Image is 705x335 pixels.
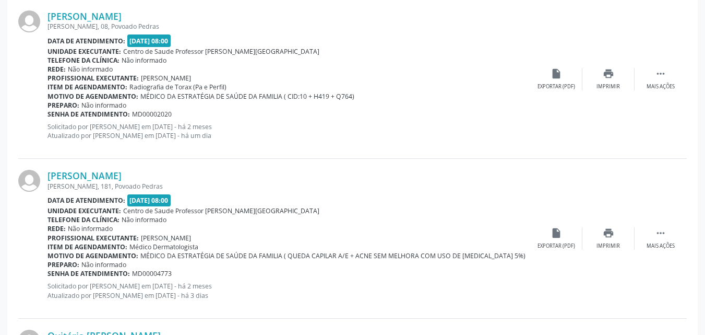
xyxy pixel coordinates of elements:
span: [PERSON_NAME] [141,234,191,242]
a: [PERSON_NAME] [47,10,122,22]
div: [PERSON_NAME], 08, Povoado Pedras [47,22,530,31]
span: MD00004773 [132,269,172,278]
a: [PERSON_NAME] [47,170,122,181]
b: Item de agendamento: [47,242,127,251]
i: print [603,227,614,239]
b: Preparo: [47,260,79,269]
b: Profissional executante: [47,74,139,83]
div: Mais ações [647,83,675,90]
p: Solicitado por [PERSON_NAME] em [DATE] - há 2 meses Atualizado por [PERSON_NAME] em [DATE] - há 3... [47,282,530,299]
span: MÉDICO DA ESTRATÉGIA DE SAÚDE DA FAMILIA ( QUEDA CAPILAR A/E + ACNE SEM MELHORA COM USO DE [MEDIC... [140,251,525,260]
b: Motivo de agendamento: [47,92,138,101]
i: print [603,68,614,79]
i:  [655,227,666,239]
div: [PERSON_NAME], 181, Povoado Pedras [47,182,530,191]
b: Data de atendimento: [47,37,125,45]
b: Item de agendamento: [47,83,127,91]
span: Radiografia de Torax (Pa e Perfil) [129,83,226,91]
img: img [18,170,40,192]
b: Telefone da clínica: [47,215,120,224]
div: Mais ações [647,242,675,250]
b: Senha de atendimento: [47,110,130,119]
img: img [18,10,40,32]
i: insert_drive_file [551,227,562,239]
p: Solicitado por [PERSON_NAME] em [DATE] - há 2 meses Atualizado por [PERSON_NAME] em [DATE] - há u... [47,122,530,140]
b: Motivo de agendamento: [47,251,138,260]
div: Exportar (PDF) [537,242,575,250]
b: Rede: [47,224,66,233]
b: Telefone da clínica: [47,56,120,65]
i:  [655,68,666,79]
span: Não informado [122,215,166,224]
div: Imprimir [596,83,620,90]
b: Profissional executante: [47,234,139,242]
i: insert_drive_file [551,68,562,79]
span: MD00002020 [132,110,172,119]
b: Unidade executante: [47,47,121,56]
span: Médico Dermatologista [129,242,198,251]
div: Exportar (PDF) [537,83,575,90]
span: Não informado [81,260,126,269]
span: Não informado [68,65,113,74]
span: Não informado [68,224,113,233]
b: Preparo: [47,101,79,110]
span: Não informado [122,56,166,65]
b: Unidade executante: [47,206,121,215]
b: Rede: [47,65,66,74]
span: [DATE] 08:00 [127,34,171,47]
span: MÉDICO DA ESTRATÉGIA DE SAÚDE DA FAMILIA ( CID:10 + H419 + Q764) [140,92,354,101]
div: Imprimir [596,242,620,250]
b: Data de atendimento: [47,196,125,205]
span: Centro de Saude Professor [PERSON_NAME][GEOGRAPHIC_DATA] [123,206,319,215]
span: Não informado [81,101,126,110]
span: Centro de Saude Professor [PERSON_NAME][GEOGRAPHIC_DATA] [123,47,319,56]
b: Senha de atendimento: [47,269,130,278]
span: [DATE] 08:00 [127,194,171,206]
span: [PERSON_NAME] [141,74,191,83]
